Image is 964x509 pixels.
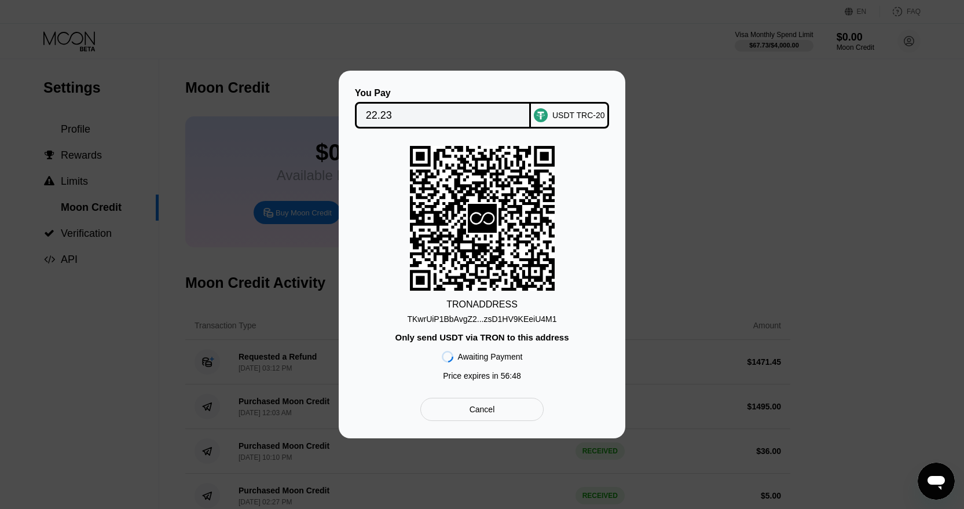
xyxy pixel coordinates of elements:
iframe: Кнопка, открывающая окно обмена сообщениями; идет разговор [918,463,955,500]
div: Only send USDT via TRON to this address [395,332,569,342]
div: TRON ADDRESS [446,299,518,310]
span: 56 : 48 [501,371,521,380]
div: Cancel [420,398,544,421]
div: Awaiting Payment [458,352,523,361]
div: You Pay [355,88,532,98]
div: You PayUSDT TRC-20 [356,88,608,129]
div: TKwrUiP1BbAvgZ2...zsD1HV9KEeiU4M1 [407,310,556,324]
div: TKwrUiP1BbAvgZ2...zsD1HV9KEeiU4M1 [407,314,556,324]
div: Price expires in [443,371,521,380]
div: Cancel [470,404,495,415]
div: USDT TRC-20 [552,111,605,120]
